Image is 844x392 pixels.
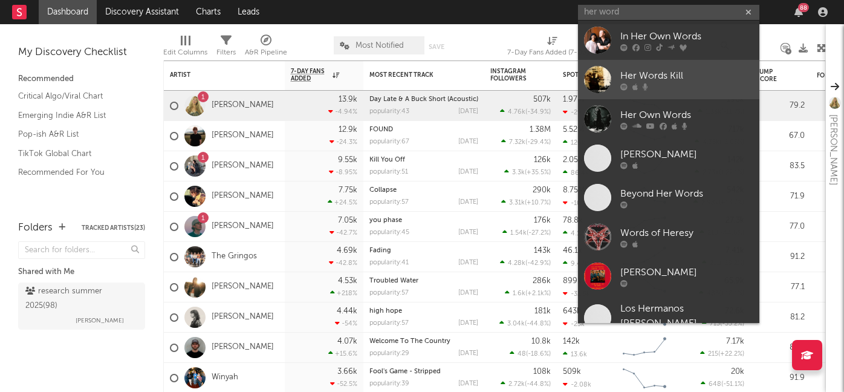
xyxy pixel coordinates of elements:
[369,217,478,224] div: you phase
[369,71,460,79] div: Most Recent Track
[756,310,805,325] div: 81.2
[617,333,672,363] svg: Chart title
[563,338,580,345] div: 142k
[563,156,585,164] div: 2.05M
[756,129,805,143] div: 67.0
[563,71,654,79] div: Spotify Monthly Listeners
[620,68,753,83] div: Her Words Kill
[620,302,753,331] div: Los Hermanos [PERSON_NAME]
[328,350,357,358] div: +15.6 %
[513,290,525,297] span: 1.6k
[369,290,409,296] div: popularity: 57
[369,338,478,345] div: Welcome To The Country
[620,29,753,44] div: In Her Own Words
[500,259,551,267] div: ( )
[329,168,357,176] div: -8.95 %
[18,166,133,179] a: Recommended For You
[756,341,805,355] div: 87.2
[563,217,583,224] div: 78.8k
[563,247,582,255] div: 46.1k
[528,351,549,358] span: -18.6 %
[18,90,133,103] a: Critical Algo/Viral Chart
[338,277,357,285] div: 4.53k
[563,186,585,194] div: 8.75M
[369,308,402,315] a: high hope
[458,381,478,387] div: [DATE]
[338,156,357,164] div: 9.55k
[18,283,145,330] a: research summer 2025(98)[PERSON_NAME]
[756,99,805,113] div: 79.2
[578,217,759,256] a: Words of Heresy
[458,108,478,115] div: [DATE]
[507,321,525,327] span: 3.04k
[212,161,274,171] a: [PERSON_NAME]
[337,338,357,345] div: 4.07k
[25,284,135,313] div: research summer 2025 ( 98 )
[369,381,409,387] div: popularity: 39
[578,5,759,20] input: Search for artists
[563,260,588,267] div: 9.47k
[620,265,753,279] div: [PERSON_NAME]
[369,199,409,206] div: popularity: 57
[533,277,551,285] div: 286k
[329,229,357,237] div: -42.7 %
[369,278,418,284] a: Troubled Water
[338,217,357,224] div: 7.05k
[563,307,581,315] div: 643k
[527,200,549,206] span: +10.7 %
[620,147,753,162] div: [PERSON_NAME]
[212,312,274,322] a: [PERSON_NAME]
[369,260,409,266] div: popularity: 41
[369,368,441,375] a: Fool's Game - Stripped
[531,338,551,345] div: 10.8k
[328,108,357,116] div: -4.94 %
[722,321,742,327] span: -35.2 %
[563,350,587,358] div: 13.6k
[369,350,409,357] div: popularity: 29
[798,3,809,12] div: 88
[369,368,478,375] div: Fool's Game - Stripped
[369,169,408,175] div: popularity: 51
[527,260,549,267] span: -42.9 %
[163,45,207,60] div: Edit Columns
[701,380,744,388] div: ( )
[329,259,357,267] div: -42.8 %
[18,221,53,235] div: Folders
[756,280,805,295] div: 77.1
[508,381,525,388] span: 2.72k
[578,178,759,217] a: Beyond Her Words
[212,373,238,383] a: Winyah
[170,71,261,79] div: Artist
[563,139,585,146] div: 126k
[76,313,124,328] span: [PERSON_NAME]
[527,381,549,388] span: -44.8 %
[337,368,357,376] div: 3.66k
[723,381,742,388] span: -51.1 %
[212,221,274,232] a: [PERSON_NAME]
[339,126,357,134] div: 12.9k
[212,100,274,111] a: [PERSON_NAME]
[212,342,274,353] a: [PERSON_NAME]
[339,96,357,103] div: 13.9k
[530,126,551,134] div: 1.38M
[330,380,357,388] div: -52.5 %
[212,191,274,201] a: [PERSON_NAME]
[490,68,533,82] div: Instagram Followers
[329,138,357,146] div: -24.3 %
[534,156,551,164] div: 126k
[245,30,287,65] div: A&R Pipeline
[620,108,753,122] div: Her Own Words
[369,320,409,327] div: popularity: 57
[369,126,393,133] a: FOUND
[18,45,145,60] div: My Discovery Checklist
[369,126,478,133] div: FOUND
[708,351,718,358] span: 215
[501,198,551,206] div: ( )
[509,200,525,206] span: 3.31k
[726,338,744,345] div: 7.17k
[369,217,402,224] a: you phase
[507,45,598,60] div: 7-Day Fans Added (7-Day Fans Added)
[578,99,759,139] a: Her Own Words
[212,282,274,292] a: [PERSON_NAME]
[508,109,525,116] span: 4.76k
